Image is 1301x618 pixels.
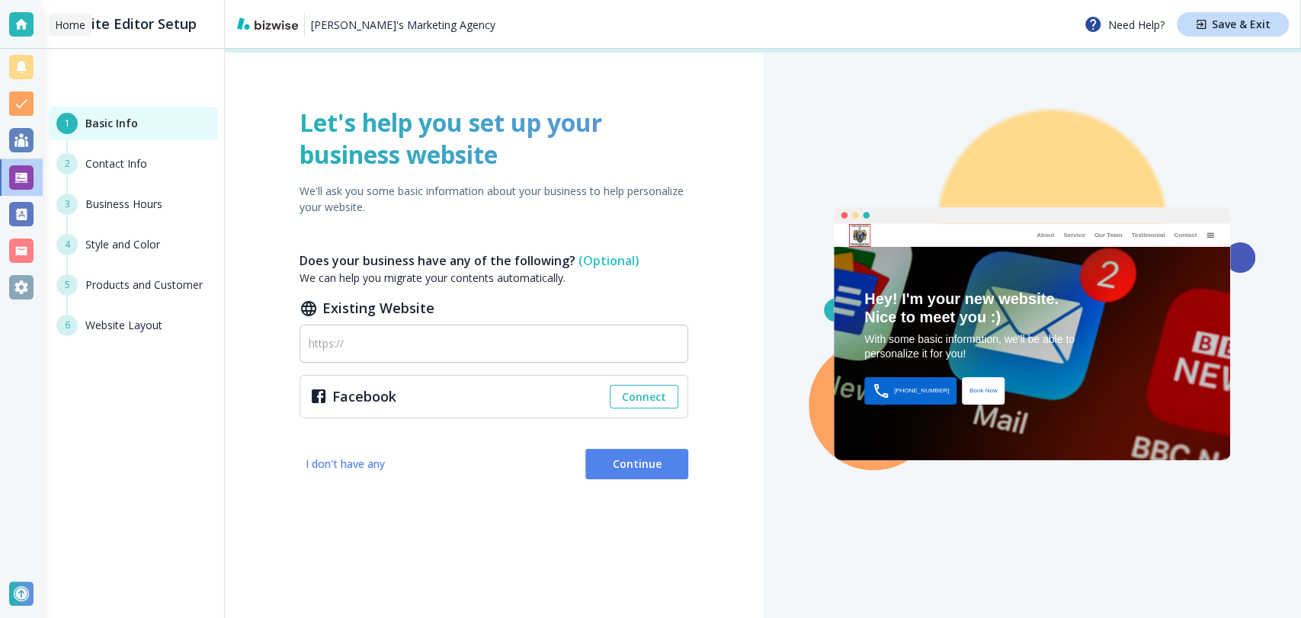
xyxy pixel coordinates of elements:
[300,449,391,479] button: I don't have any
[311,12,495,37] a: [PERSON_NAME]'s Marketing Agency
[300,298,688,319] h2: Existing Website
[300,107,688,171] h1: Let's help you set up your business website
[85,115,138,132] h6: Basic Info
[864,377,957,405] div: [PHONE_NUMBER]
[578,252,639,269] span: (Optional)
[237,18,298,30] img: bizwise
[1090,232,1127,239] div: Our Team
[311,17,495,33] p: [PERSON_NAME]'s Marketing Agency
[849,224,870,247] img: Marie's Marketing Agency
[309,337,679,351] input: https://
[55,14,197,34] h2: Website Editor Setup
[1059,232,1089,239] div: Service
[309,386,498,407] div: Facebook
[610,385,678,409] button: Connect
[864,332,1200,362] div: With some basic information, we'll be able to personalize it for you!
[1126,232,1169,239] div: Testimonial
[300,270,688,286] p: We can help you migrate your contents automatically.
[1032,232,1059,239] div: About
[1084,15,1165,34] p: Need Help?
[585,449,688,479] button: Continue
[864,290,1200,326] div: Hey! I'm your new website. Nice to meet you :)
[300,183,688,215] p: We'll ask you some basic information about your business to help personalize your website.
[1169,232,1201,239] div: Contact
[962,377,1005,405] div: Book Now
[622,389,666,405] span: Connect
[1177,12,1289,37] button: Save & Exit
[49,107,218,140] button: 1Basic Info
[1212,19,1271,30] h4: Save & Exit
[55,17,85,33] p: Home
[598,456,676,472] span: Continue
[65,117,70,130] span: 1
[300,251,688,270] h6: Does your business have any of the following?
[306,456,385,472] span: I don't have any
